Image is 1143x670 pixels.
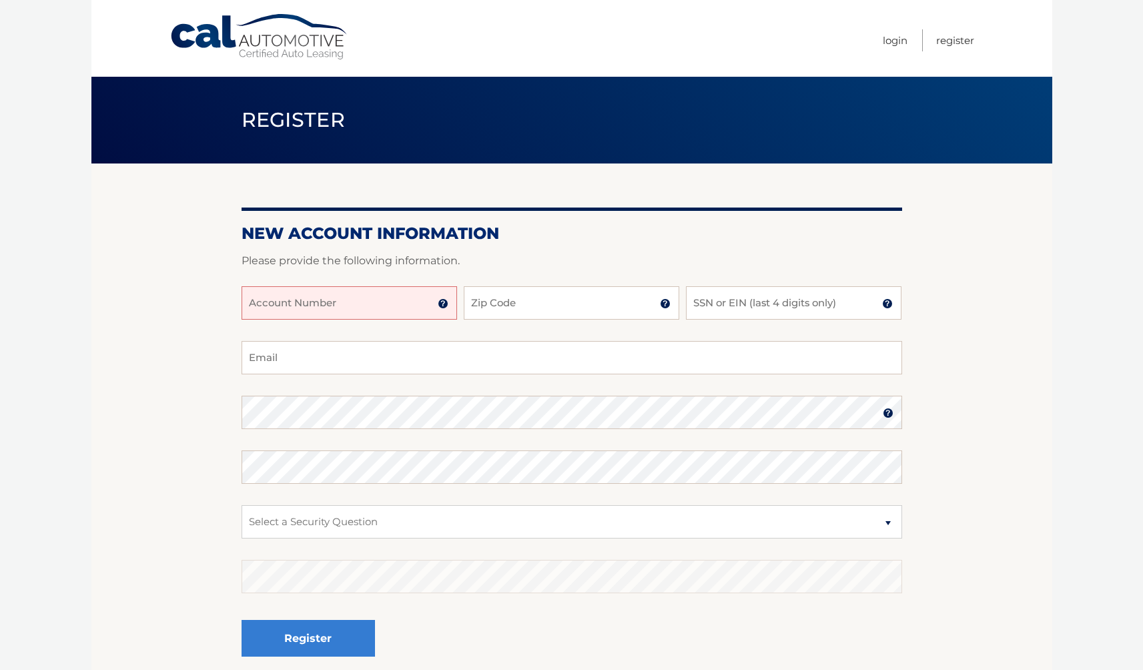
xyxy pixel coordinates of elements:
[242,107,346,132] span: Register
[882,298,893,309] img: tooltip.svg
[242,224,902,244] h2: New Account Information
[242,252,902,270] p: Please provide the following information.
[883,29,907,51] a: Login
[242,620,375,657] button: Register
[464,286,679,320] input: Zip Code
[660,298,671,309] img: tooltip.svg
[936,29,974,51] a: Register
[242,286,457,320] input: Account Number
[242,341,902,374] input: Email
[438,298,448,309] img: tooltip.svg
[686,286,901,320] input: SSN or EIN (last 4 digits only)
[169,13,350,61] a: Cal Automotive
[883,408,893,418] img: tooltip.svg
